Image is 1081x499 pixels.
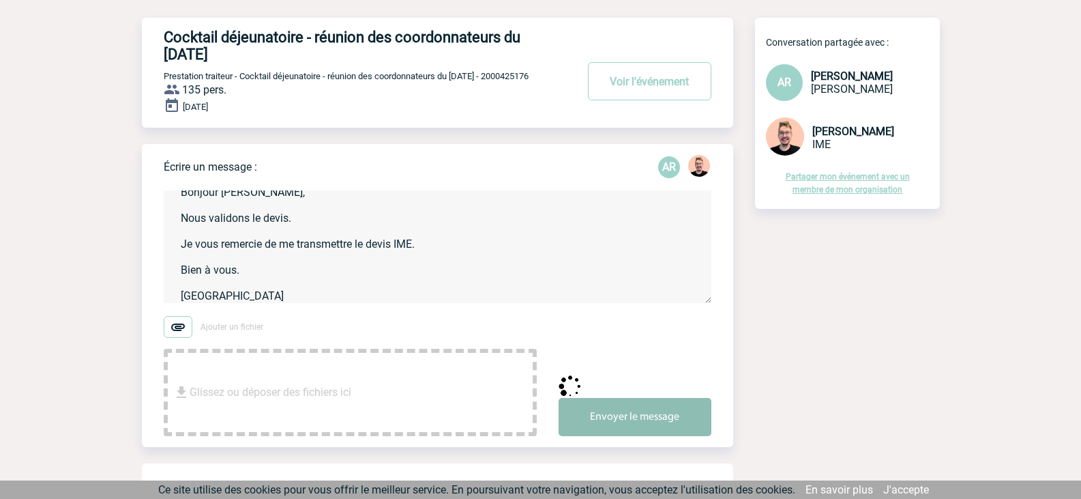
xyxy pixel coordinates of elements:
button: Envoyer le message [559,398,711,436]
span: [PERSON_NAME] [811,70,893,83]
span: AR [778,76,791,89]
span: Ajouter un fichier [201,322,263,332]
a: En savoir plus [805,483,873,496]
img: 129741-1.png [766,117,804,156]
span: [PERSON_NAME] [811,83,893,96]
a: J'accepte [883,483,929,496]
span: [PERSON_NAME] [812,125,894,138]
span: Glissez ou déposer des fichiers ici [190,358,351,427]
a: Partager mon événement avec un membre de mon organisation [786,172,910,195]
div: Stefan MILADINOVIC [688,155,710,180]
p: AR [658,156,680,178]
span: Prestation traiteur - Cocktail déjeunatoire - réunion des coordonnateurs du [DATE] - 2000425176 [164,71,529,81]
span: IME [812,138,831,151]
p: Écrire un message : [164,160,257,173]
img: 129741-1.png [688,155,710,177]
span: Ce site utilise des cookies pour vous offrir le meilleur service. En poursuivant votre navigation... [158,483,795,496]
img: file_download.svg [173,384,190,401]
div: Aurore ROSENPIK [658,156,680,178]
button: Voir l'événement [588,62,711,100]
span: [DATE] [183,102,208,112]
p: Conversation partagée avec : [766,37,940,48]
h4: Cocktail déjeunatoire - réunion des coordonnateurs du [DATE] [164,29,535,63]
span: 135 pers. [182,83,226,96]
